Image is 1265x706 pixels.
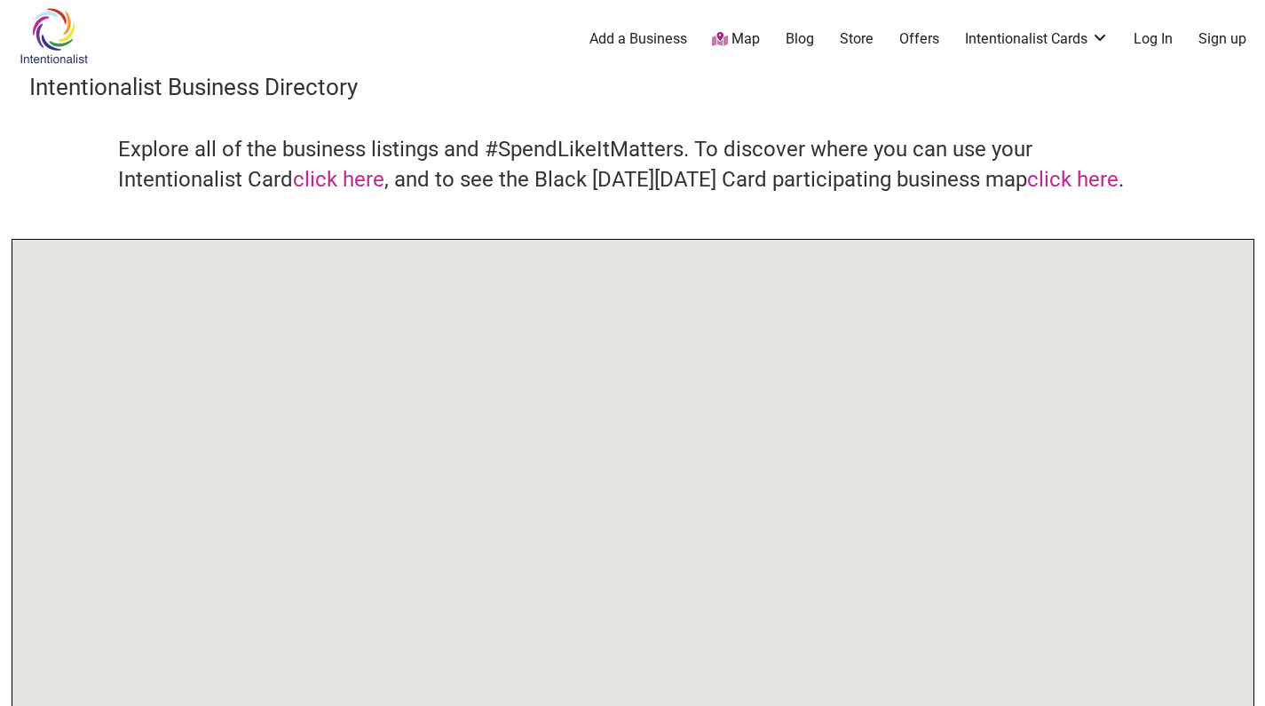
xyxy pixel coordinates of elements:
[1134,29,1173,49] a: Log In
[965,29,1109,49] a: Intentionalist Cards
[118,135,1148,194] h4: Explore all of the business listings and #SpendLikeItMatters. To discover where you can use your ...
[29,71,1237,103] h3: Intentionalist Business Directory
[899,29,939,49] a: Offers
[840,29,874,49] a: Store
[1027,167,1119,192] a: click here
[12,7,96,65] img: Intentionalist
[293,167,384,192] a: click here
[589,29,687,49] a: Add a Business
[786,29,814,49] a: Blog
[1198,29,1246,49] a: Sign up
[712,29,760,50] a: Map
